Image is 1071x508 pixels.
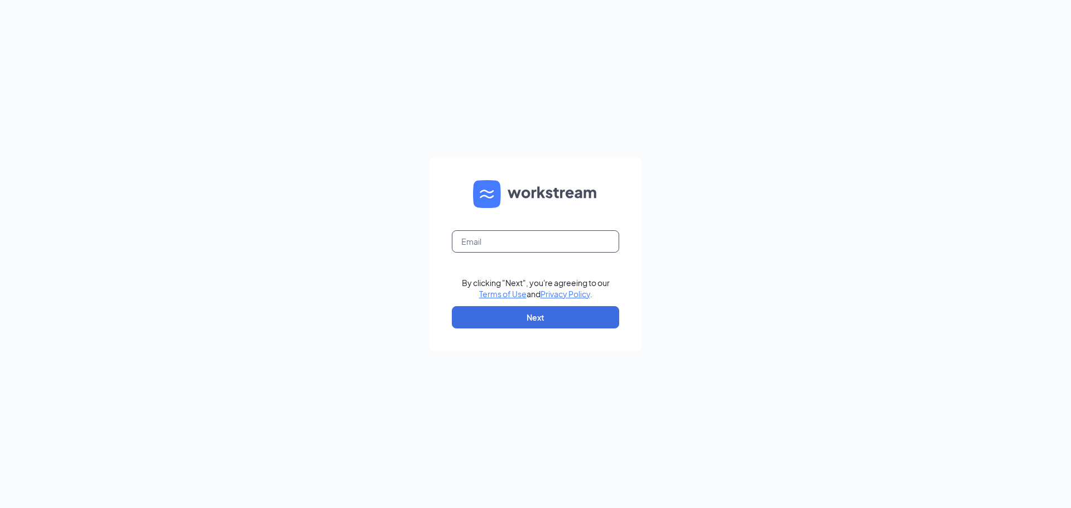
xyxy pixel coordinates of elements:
[452,306,619,328] button: Next
[541,289,590,299] a: Privacy Policy
[479,289,527,299] a: Terms of Use
[462,277,610,299] div: By clicking "Next", you're agreeing to our and .
[473,180,598,208] img: WS logo and Workstream text
[452,230,619,253] input: Email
